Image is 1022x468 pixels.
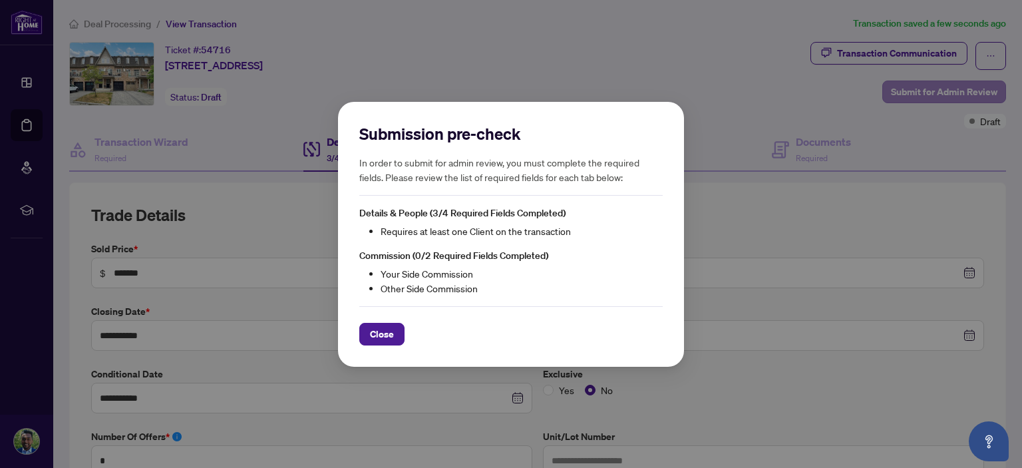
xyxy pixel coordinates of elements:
h5: In order to submit for admin review, you must complete the required fields. Please review the lis... [359,155,663,184]
li: Requires at least one Client on the transaction [381,224,663,238]
button: Close [359,322,405,345]
h2: Submission pre-check [359,123,663,144]
li: Your Side Commission [381,266,663,280]
span: Details & People (3/4 Required Fields Completed) [359,207,566,219]
span: Close [370,323,394,344]
button: Open asap [969,421,1009,461]
span: Commission (0/2 Required Fields Completed) [359,250,548,262]
li: Other Side Commission [381,280,663,295]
